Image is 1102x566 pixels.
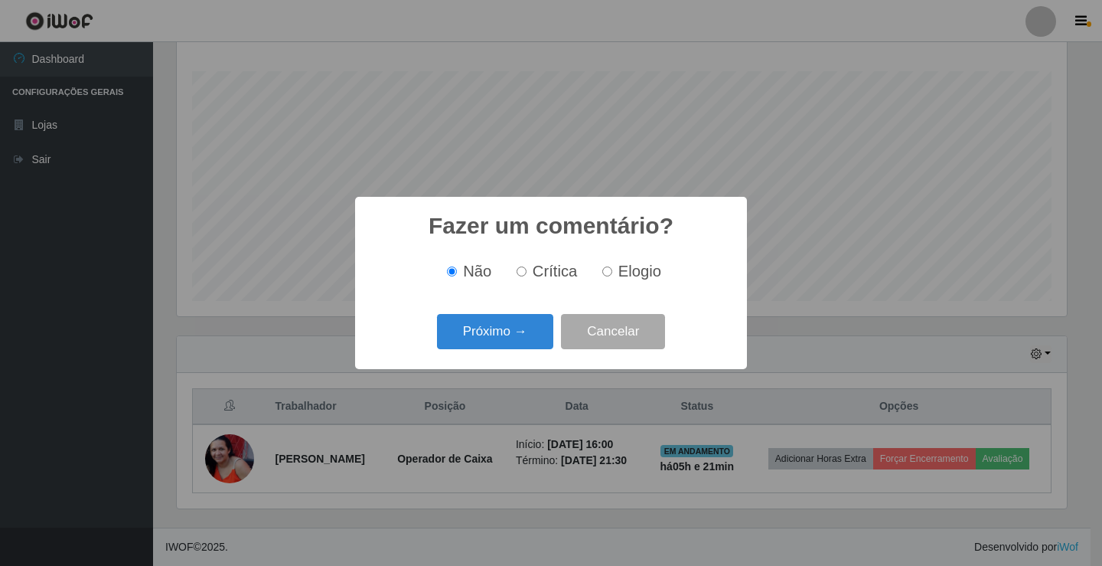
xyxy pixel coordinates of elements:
button: Próximo → [437,314,553,350]
span: Não [463,263,491,280]
span: Elogio [618,263,661,280]
button: Cancelar [561,314,665,350]
input: Elogio [602,267,612,276]
input: Não [447,267,457,276]
span: Crítica [533,263,578,280]
h2: Fazer um comentário? [429,212,673,240]
input: Crítica [517,267,527,276]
